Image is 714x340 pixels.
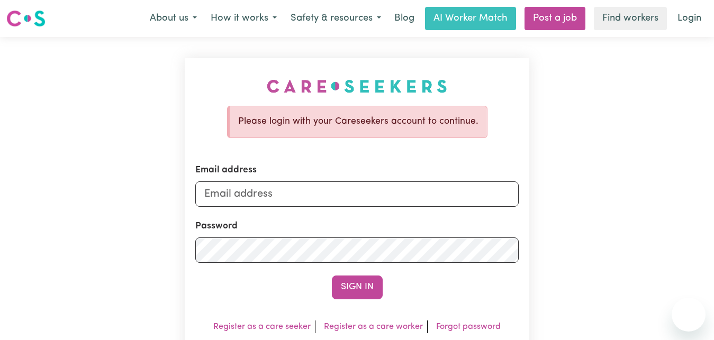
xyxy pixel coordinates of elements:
[213,323,311,331] a: Register as a care seeker
[324,323,423,331] a: Register as a care worker
[6,6,46,31] a: Careseekers logo
[332,275,383,299] button: Sign In
[143,7,204,30] button: About us
[672,298,706,332] iframe: Button to launch messaging window
[195,163,257,177] label: Email address
[594,7,667,30] a: Find workers
[195,219,238,233] label: Password
[425,7,516,30] a: AI Worker Match
[195,181,519,207] input: Email address
[671,7,708,30] a: Login
[436,323,501,331] a: Forgot password
[238,115,478,128] p: Please login with your Careseekers account to continue.
[6,9,46,28] img: Careseekers logo
[525,7,585,30] a: Post a job
[204,7,284,30] button: How it works
[388,7,421,30] a: Blog
[284,7,388,30] button: Safety & resources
